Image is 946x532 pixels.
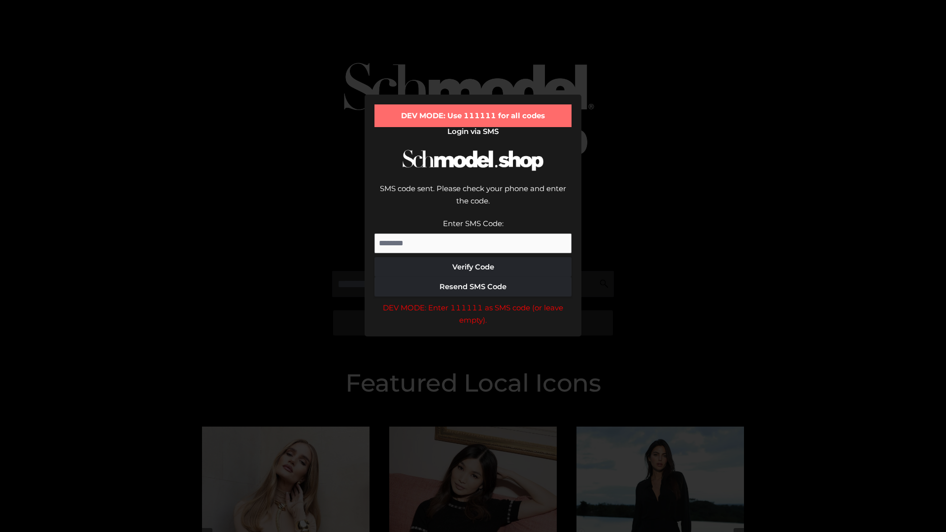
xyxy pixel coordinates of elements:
[374,182,572,217] div: SMS code sent. Please check your phone and enter the code.
[399,141,547,180] img: Schmodel Logo
[374,104,572,127] div: DEV MODE: Use 111111 for all codes
[443,219,504,228] label: Enter SMS Code:
[374,301,572,327] div: DEV MODE: Enter 111111 as SMS code (or leave empty).
[374,277,572,297] button: Resend SMS Code
[374,257,572,277] button: Verify Code
[374,127,572,136] h2: Login via SMS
